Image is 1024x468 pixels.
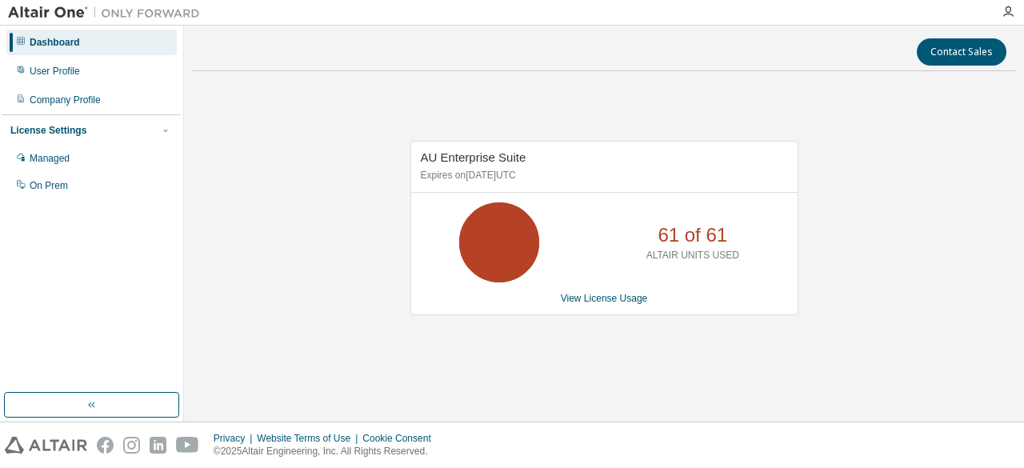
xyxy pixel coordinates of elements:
a: View License Usage [561,293,648,304]
span: AU Enterprise Suite [421,150,526,164]
img: Altair One [8,5,208,21]
div: License Settings [10,124,86,137]
p: Expires on [DATE] UTC [421,169,784,182]
div: Privacy [214,432,257,445]
img: altair_logo.svg [5,437,87,454]
img: instagram.svg [123,437,140,454]
p: 61 of 61 [658,222,727,249]
div: Cookie Consent [362,432,440,445]
p: © 2025 Altair Engineering, Inc. All Rights Reserved. [214,445,441,458]
p: ALTAIR UNITS USED [646,249,739,262]
div: Website Terms of Use [257,432,362,445]
div: User Profile [30,65,80,78]
div: Managed [30,152,70,165]
button: Contact Sales [917,38,1006,66]
div: Company Profile [30,94,101,106]
img: youtube.svg [176,437,199,454]
div: On Prem [30,179,68,192]
img: facebook.svg [97,437,114,454]
div: Dashboard [30,36,80,49]
img: linkedin.svg [150,437,166,454]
